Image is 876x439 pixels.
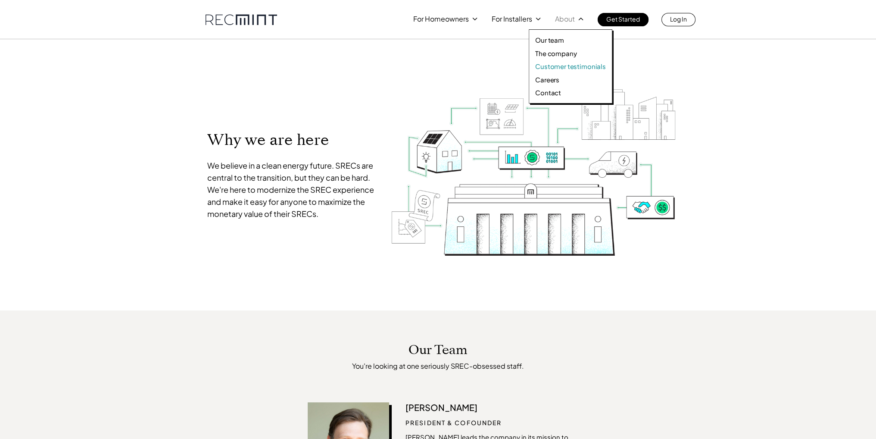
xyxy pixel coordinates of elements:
p: Our Team [408,343,468,357]
a: The company [535,49,606,58]
a: Log In [661,13,695,26]
a: Careers [535,75,606,84]
p: [PERSON_NAME] [405,402,568,413]
a: Customer testimonials [535,62,606,71]
a: Get Started [598,13,648,26]
a: Our team [535,36,606,44]
p: President & Cofounder [405,418,568,427]
a: Contact [535,88,606,97]
p: Log In [670,13,687,25]
p: About [555,13,575,25]
p: Get Started [606,13,640,25]
p: You're looking at one seriously SREC-obsessed staff. [308,362,568,370]
p: The company [535,49,577,58]
p: We believe in a clean energy future. SRECs are central to the transition, but they can be hard. W... [207,160,377,220]
p: Contact [535,88,561,97]
p: Careers [535,75,559,84]
p: For Homeowners [413,13,469,25]
p: Why we are here [207,130,377,150]
p: Our team [535,36,564,44]
p: For Installers [492,13,532,25]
